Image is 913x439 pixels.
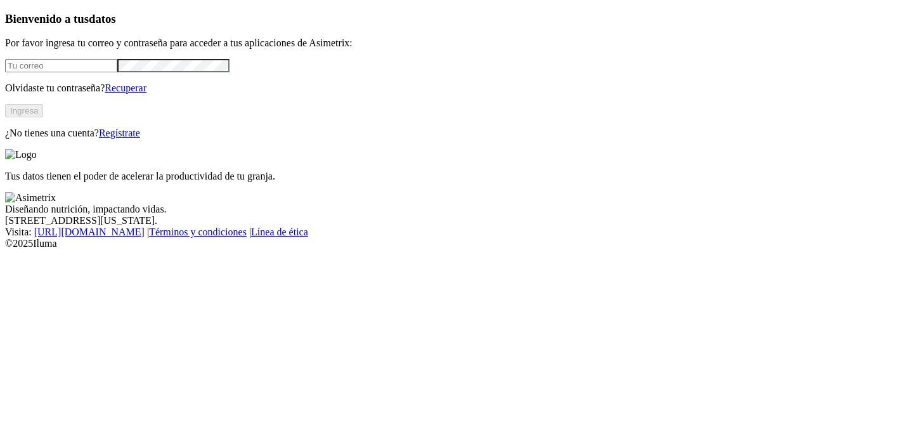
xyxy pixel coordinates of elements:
p: Olvidaste tu contraseña? [5,82,908,94]
input: Tu correo [5,59,117,72]
img: Asimetrix [5,192,56,204]
a: Recuperar [105,82,146,93]
h3: Bienvenido a tus [5,12,908,26]
button: Ingresa [5,104,43,117]
p: Tus datos tienen el poder de acelerar la productividad de tu granja. [5,171,908,182]
p: Por favor ingresa tu correo y contraseña para acceder a tus aplicaciones de Asimetrix: [5,37,908,49]
a: [URL][DOMAIN_NAME] [34,226,145,237]
span: datos [89,12,116,25]
a: Línea de ética [251,226,308,237]
a: Regístrate [99,128,140,138]
div: [STREET_ADDRESS][US_STATE]. [5,215,908,226]
img: Logo [5,149,37,161]
div: © 2025 Iluma [5,238,908,249]
div: Visita : | | [5,226,908,238]
p: ¿No tienes una cuenta? [5,128,908,139]
a: Términos y condiciones [149,226,247,237]
div: Diseñando nutrición, impactando vidas. [5,204,908,215]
